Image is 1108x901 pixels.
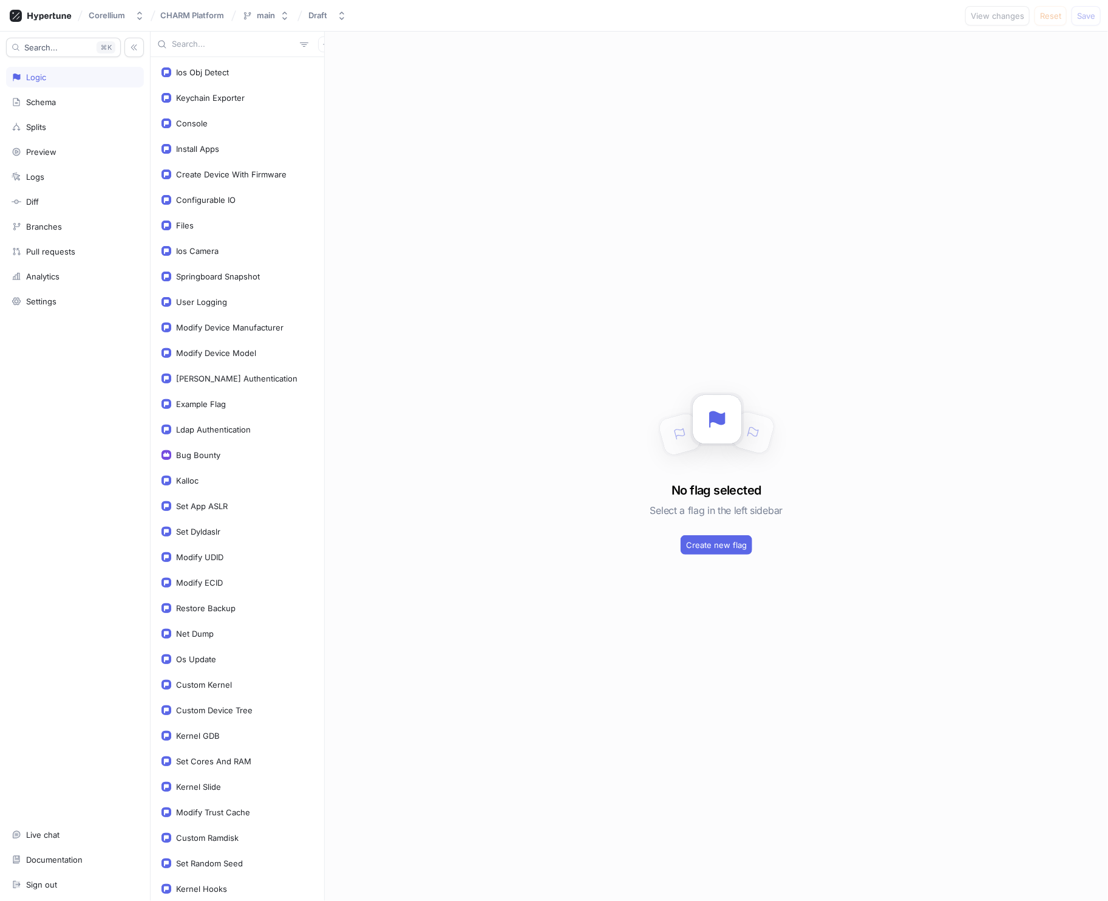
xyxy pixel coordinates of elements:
div: Set Random Seed [176,858,243,868]
div: Live chat [26,830,59,840]
div: Modify ECID [176,578,223,588]
div: Sign out [26,880,57,889]
button: Draft [304,5,352,26]
div: Kalloc [176,476,199,485]
div: Kernel Slide [176,782,221,792]
a: Documentation [6,849,144,870]
button: View changes [965,6,1030,26]
div: [PERSON_NAME] Authentication [176,374,297,383]
button: Reset [1035,6,1067,26]
div: Diff [26,197,39,207]
div: Corellium [89,10,125,21]
div: Modify Device Manufacturer [176,323,284,332]
div: Create Device With Firmware [176,170,287,179]
h3: No flag selected [671,481,761,499]
div: Draft [308,10,327,21]
div: Analytics [26,272,59,281]
div: Documentation [26,855,83,865]
div: Set Dyldaslr [176,527,220,536]
div: Net Dump [176,629,214,639]
div: Ios Camera [176,246,219,256]
h5: Select a flag in the left sidebar [650,499,783,521]
div: Custom Kernel [176,680,232,690]
div: Splits [26,122,46,132]
div: Bug Bounty [176,450,220,460]
button: Create new flag [681,535,752,555]
div: Pull requests [26,247,75,256]
div: Schema [26,97,56,107]
input: Search... [172,38,295,50]
div: Configurable IO [176,195,236,205]
div: Files [176,221,194,230]
span: Reset [1040,12,1061,19]
div: Modify UDID [176,552,223,562]
div: Ios Obj Detect [176,67,229,77]
div: Set Cores And RAM [176,756,251,766]
div: Restore Backup [176,603,236,613]
div: Console [176,118,208,128]
div: Branches [26,222,62,231]
div: Modify Trust Cache [176,807,250,817]
div: Kernel GDB [176,731,220,741]
span: CHARM Platform [160,11,224,19]
button: Save [1072,6,1101,26]
div: Logs [26,172,44,182]
div: User Logging [176,297,227,307]
div: Keychain Exporter [176,93,245,103]
div: Os Update [176,654,216,664]
div: Preview [26,147,56,157]
button: Corellium [84,5,149,26]
div: Custom Ramdisk [176,833,239,843]
div: Settings [26,296,56,306]
div: Install Apps [176,144,219,154]
span: Save [1077,12,1095,19]
div: Custom Device Tree [176,705,253,715]
div: Ldap Authentication [176,425,251,434]
div: Set App ASLR [176,501,228,511]
div: Kernel Hooks [176,884,227,894]
span: Create new flag [686,541,747,549]
div: K [97,41,115,53]
span: Search... [24,44,58,51]
div: Example Flag [176,399,226,409]
button: Search...K [6,38,121,57]
div: Springboard Snapshot [176,272,260,281]
span: View changes [971,12,1024,19]
div: Modify Device Model [176,348,256,358]
div: Logic [26,72,46,82]
div: main [257,10,275,21]
button: main [237,5,294,26]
